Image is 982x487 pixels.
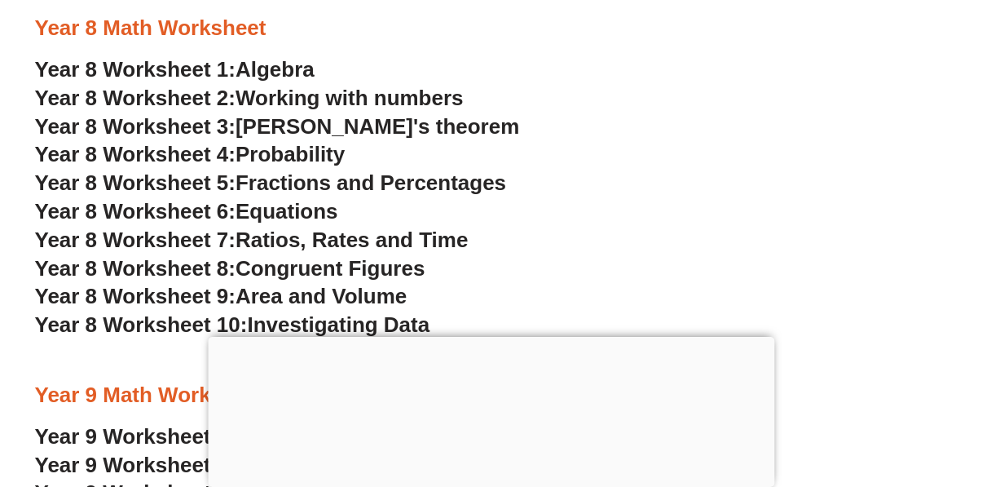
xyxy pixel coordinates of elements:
[35,199,236,224] span: Year 8 Worksheet 6:
[35,424,642,449] a: Year 9 Worksheet 1:Computation and Financial Mathematics
[35,453,236,477] span: Year 9 Worksheet 2:
[35,142,236,166] span: Year 8 Worksheet 4:
[236,142,345,166] span: Probability
[712,303,982,487] iframe: Chat Widget
[236,57,315,82] span: Algebra
[35,228,236,252] span: Year 8 Worksheet 7:
[35,170,236,195] span: Year 8 Worksheet 5:
[236,114,519,139] span: [PERSON_NAME]'s theorem
[236,284,407,308] span: Area and Volume
[236,86,464,110] span: Working with numbers
[35,57,315,82] a: Year 8 Worksheet 1:Algebra
[35,382,948,410] h3: Year 9 Math Worksheet
[35,142,346,166] a: Year 8 Worksheet 4:Probability
[35,312,248,337] span: Year 8 Worksheet 10:
[35,86,236,110] span: Year 8 Worksheet 2:
[35,170,507,195] a: Year 8 Worksheet 5:Fractions and Percentages
[35,199,338,224] a: Year 8 Worksheet 6:Equations
[35,15,948,42] h3: Year 8 Math Worksheet
[236,199,338,224] span: Equations
[35,453,642,477] a: Year 9 Worksheet 2:Expressions, Equations and Inequalities
[236,256,425,281] span: Congruent Figures
[35,424,236,449] span: Year 9 Worksheet 1:
[247,312,429,337] span: Investigating Data
[236,170,506,195] span: Fractions and Percentages
[236,228,468,252] span: Ratios, Rates and Time
[35,256,236,281] span: Year 8 Worksheet 8:
[35,57,236,82] span: Year 8 Worksheet 1:
[35,114,520,139] a: Year 8 Worksheet 3:[PERSON_NAME]'s theorem
[35,284,407,308] a: Year 8 Worksheet 9:Area and Volume
[208,337,774,483] iframe: Advertisement
[35,284,236,308] span: Year 8 Worksheet 9:
[35,256,425,281] a: Year 8 Worksheet 8:Congruent Figures
[35,312,430,337] a: Year 8 Worksheet 10:Investigating Data
[35,86,464,110] a: Year 8 Worksheet 2:Working with numbers
[35,114,236,139] span: Year 8 Worksheet 3:
[35,228,469,252] a: Year 8 Worksheet 7:Ratios, Rates and Time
